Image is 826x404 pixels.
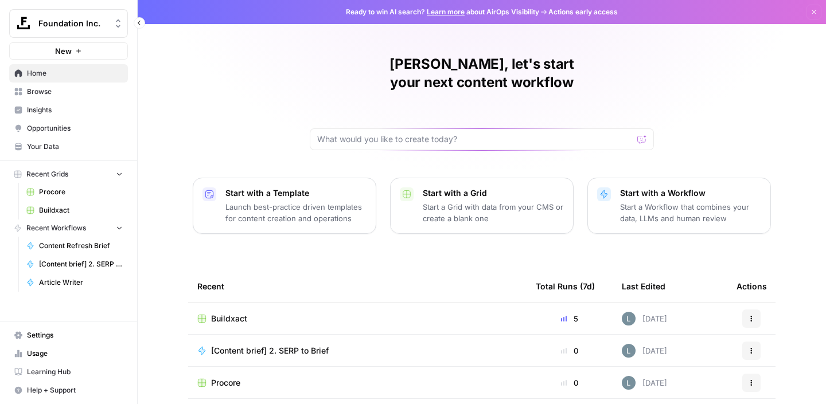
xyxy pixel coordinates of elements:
button: Workspace: Foundation Inc. [9,9,128,38]
span: New [55,45,72,57]
span: Help + Support [27,385,123,395]
span: Usage [27,348,123,359]
span: Settings [27,330,123,340]
span: Procore [39,187,123,197]
div: [DATE] [622,312,667,325]
a: Procore [197,377,517,389]
p: Launch best-practice driven templates for content creation and operations [225,201,367,224]
span: Article Writer [39,277,123,288]
a: Usage [9,344,128,363]
a: Buildxact [197,313,517,324]
button: Recent Grids [9,166,128,183]
span: Ready to win AI search? about AirOps Visibility [346,7,539,17]
div: [DATE] [622,344,667,358]
a: [Content brief] 2. SERP to Brief [197,345,517,356]
div: Total Runs (7d) [536,270,595,302]
button: Help + Support [9,381,128,399]
a: [Content brief] 2. SERP to Brief [21,255,128,273]
a: Insights [9,101,128,119]
span: Insights [27,105,123,115]
div: 0 [536,345,603,356]
a: Your Data [9,138,128,156]
span: Learning Hub [27,367,123,377]
span: Recent Workflows [26,223,86,233]
span: [Content brief] 2. SERP to Brief [211,345,329,356]
div: [DATE] [622,376,667,390]
p: Start a Grid with data from your CMS or create a blank one [423,201,564,224]
span: Procore [211,377,240,389]
a: Procore [21,183,128,201]
div: 0 [536,377,603,389]
span: Your Data [27,142,123,152]
span: Recent Grids [26,169,68,179]
a: Buildxact [21,201,128,219]
img: 8iclr0koeej5t27gwiocqqt2wzy0 [622,312,636,325]
a: Settings [9,326,128,344]
p: Start a Workflow that combines your data, LLMs and human review [620,201,761,224]
a: Browse [9,83,128,101]
a: Home [9,64,128,83]
span: Content Refresh Brief [39,241,123,251]
button: Start with a WorkflowStart a Workflow that combines your data, LLMs and human review [587,178,771,234]
div: Last Edited [622,270,665,302]
button: Start with a TemplateLaunch best-practice driven templates for content creation and operations [193,178,376,234]
img: 8iclr0koeej5t27gwiocqqt2wzy0 [622,376,636,390]
span: Buildxact [39,205,123,215]
button: Start with a GridStart a Grid with data from your CMS or create a blank one [390,178,574,234]
button: Recent Workflows [9,219,128,237]
span: Home [27,68,123,79]
span: [Content brief] 2. SERP to Brief [39,259,123,269]
div: 5 [536,313,603,324]
span: Opportunities [27,123,123,134]
span: Foundation Inc. [38,18,108,29]
p: Start with a Workflow [620,187,761,199]
input: What would you like to create today? [317,134,633,145]
a: Learning Hub [9,363,128,381]
p: Start with a Grid [423,187,564,199]
a: Article Writer [21,273,128,292]
h1: [PERSON_NAME], let's start your next content workflow [310,55,654,92]
a: Content Refresh Brief [21,237,128,255]
a: Opportunities [9,119,128,138]
img: 8iclr0koeej5t27gwiocqqt2wzy0 [622,344,636,358]
a: Learn more [427,7,465,16]
span: Buildxact [211,313,247,324]
div: Recent [197,270,517,302]
span: Browse [27,87,123,97]
img: Foundation Inc. Logo [13,13,34,34]
p: Start with a Template [225,187,367,199]
div: Actions [737,270,767,302]
button: New [9,42,128,60]
span: Actions early access [548,7,618,17]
